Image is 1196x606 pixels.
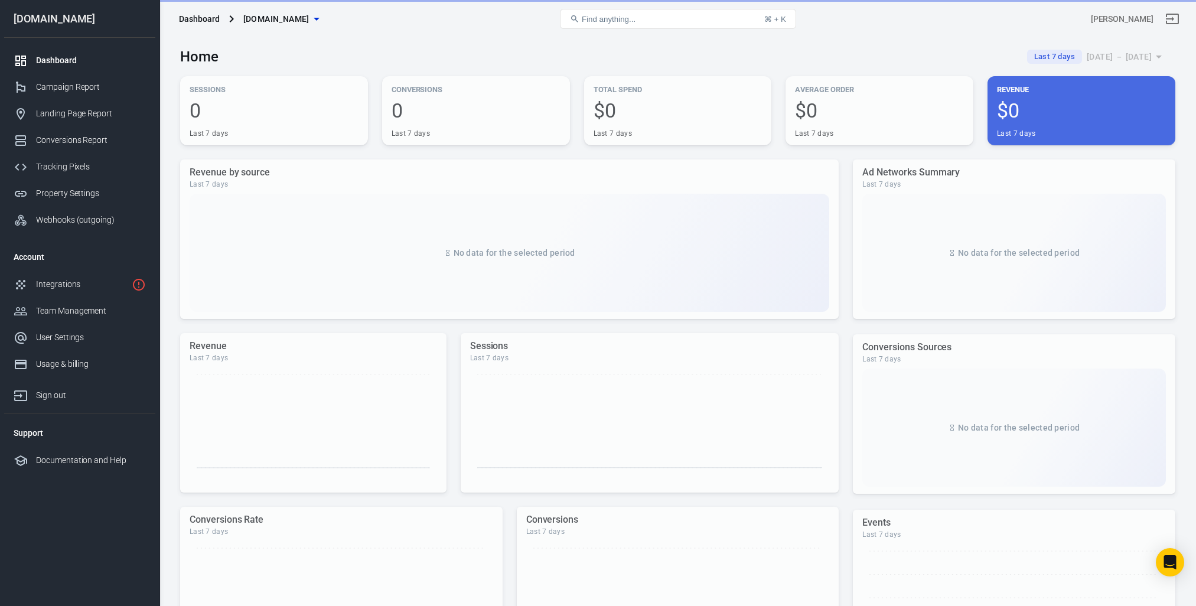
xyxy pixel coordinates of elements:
a: Campaign Report [4,74,155,100]
a: Tracking Pixels [4,154,155,180]
div: Property Settings [36,187,146,200]
button: [DOMAIN_NAME] [239,8,324,30]
li: Account [4,243,155,271]
div: Landing Page Report [36,107,146,120]
a: Conversions Report [4,127,155,154]
div: Documentation and Help [36,454,146,467]
a: User Settings [4,324,155,351]
div: Dashboard [36,54,146,67]
a: Property Settings [4,180,155,207]
div: Open Intercom Messenger [1156,548,1184,576]
a: Integrations [4,271,155,298]
a: Team Management [4,298,155,324]
div: Dashboard [179,13,220,25]
span: thetrustedshopper.com [243,12,309,27]
div: Tracking Pixels [36,161,146,173]
svg: 1 networks not verified yet [132,278,146,292]
a: Webhooks (outgoing) [4,207,155,233]
div: Webhooks (outgoing) [36,214,146,226]
div: Usage & billing [36,358,146,370]
div: Integrations [36,278,127,291]
div: User Settings [36,331,146,344]
div: [DOMAIN_NAME] [4,14,155,24]
button: Find anything...⌘ + K [560,9,796,29]
a: Sign out [4,377,155,409]
span: Find anything... [582,15,636,24]
a: Landing Page Report [4,100,155,127]
div: ⌘ + K [764,15,786,24]
a: Usage & billing [4,351,155,377]
a: Sign out [1158,5,1187,33]
a: Dashboard [4,47,155,74]
li: Support [4,419,155,447]
h3: Home [180,48,219,65]
div: Campaign Report [36,81,146,93]
div: Sign out [36,389,146,402]
div: Team Management [36,305,146,317]
div: Conversions Report [36,134,146,146]
div: Account id: XkYO6gt3 [1091,13,1153,25]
